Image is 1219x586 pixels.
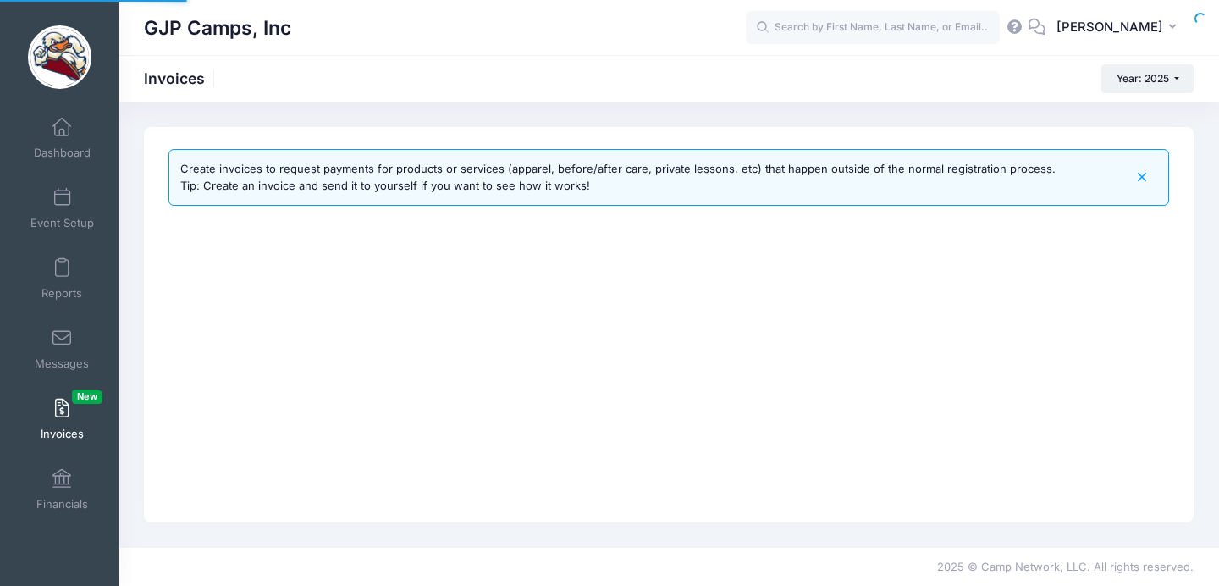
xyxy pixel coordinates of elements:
div: Create invoices to request payments for products or services (apparel, before/after care, private... [180,161,1056,194]
span: Invoices [41,427,84,441]
span: [PERSON_NAME] [1056,18,1163,36]
input: Search by First Name, Last Name, or Email... [746,11,1000,45]
a: Messages [22,319,102,379]
h1: Invoices [144,69,219,87]
span: Event Setup [30,216,94,230]
a: InvoicesNew [22,390,102,449]
span: Messages [35,357,89,371]
h1: GJP Camps, Inc [144,8,291,47]
a: Dashboard [22,108,102,168]
a: Reports [22,249,102,308]
a: Event Setup [22,179,102,238]
a: Financials [22,460,102,519]
button: [PERSON_NAME] [1045,8,1194,47]
button: Year: 2025 [1101,64,1194,93]
span: Dashboard [34,146,91,160]
span: 2025 © Camp Network, LLC. All rights reserved. [937,560,1194,573]
span: Year: 2025 [1117,72,1169,85]
img: GJP Camps, Inc [28,25,91,89]
span: Financials [36,497,88,511]
span: Reports [41,286,82,301]
span: New [72,390,102,404]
